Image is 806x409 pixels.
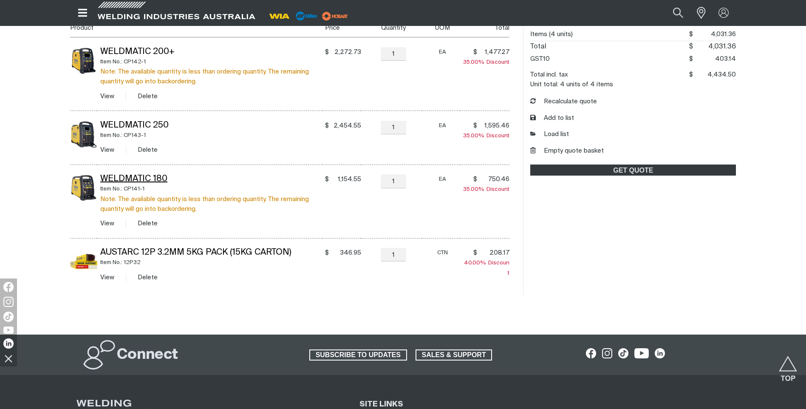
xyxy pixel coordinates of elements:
a: View Weldmatic 250 [100,147,114,153]
div: Item No.: CP142-1 [100,57,322,67]
div: EA [426,174,460,184]
span: $ [689,71,693,78]
span: $ [325,249,329,257]
span: 40.00% [464,260,488,266]
span: $ [325,48,329,57]
div: Item No.: CP143-1 [100,131,322,140]
a: miller [320,13,351,19]
span: SITE LINKS [359,400,403,408]
div: Item No.: CP141-1 [100,184,322,194]
span: 2,454.55 [331,122,361,130]
button: Delete Weldmatic 250 [138,145,158,155]
img: LinkedIn [3,338,14,349]
span: 4,434.50 [693,68,736,81]
div: Item No.: 12P32 [100,258,322,267]
span: SUBSCRIBE TO UPDATES [310,349,406,361]
span: SALES & SUPPORT [416,349,492,361]
dt: Total incl. tax [530,68,568,81]
img: TikTok [3,312,14,322]
a: Austarc 12P 3.2mm 5kg Pack (15kg Carton) [100,248,291,257]
button: Delete Austarc 12P 3.2mm 5kg Pack (15kg Carton) [138,273,158,282]
span: 750.46 [480,175,509,184]
div: Note: The available quantity is less than ordering quantity. The remaining quantity will go into ... [100,194,322,214]
button: Add to list [530,114,574,123]
span: $ [473,249,477,257]
span: Discount [464,260,509,276]
button: Search products [664,3,693,23]
span: 4,031.36 [693,41,736,53]
a: View Austarc 12P 3.2mm 5kg Pack (15kg Carton) [100,274,114,281]
th: Product [70,18,322,37]
img: YouTube [3,327,14,334]
button: Delete Weldmatic 180 [138,219,158,228]
h2: Connect [117,346,178,364]
img: Weldmatic 200+ [70,47,97,74]
a: SALES & SUPPORT [416,349,492,361]
span: 2,272.73 [331,48,361,57]
img: hide socials [1,351,16,366]
span: $ [473,48,477,57]
img: Instagram [3,297,14,307]
th: Total [460,18,510,37]
span: $ [689,43,693,50]
span: Discount [463,133,509,139]
span: 4,031.36 [693,28,736,41]
a: Weldmatic 250 [100,121,169,130]
a: GET QUOTE [530,165,736,176]
span: 35.00% [463,60,486,65]
div: CTN [426,248,460,258]
button: Recalculate quote [530,97,597,107]
span: 346.95 [331,249,361,257]
span: 1,477.27 [480,48,509,57]
img: Facebook [3,282,14,292]
span: Discount [463,187,509,192]
span: 208.17 [480,249,509,257]
span: $ [325,175,329,184]
img: Weldmatic 250 [70,121,97,148]
span: $ [689,56,693,62]
a: View Weldmatic 200+ [100,93,114,99]
span: GET QUOTE [531,165,735,176]
th: UOM [422,18,460,37]
dt: Unit total: 4 units of 4 items [530,81,613,88]
a: Load list [530,130,569,139]
a: Weldmatic 180 [100,175,167,183]
button: Empty quote basket [530,146,604,156]
span: 35.00% [463,133,486,139]
span: $ [473,175,477,184]
img: Austarc 12P 3.2mm 5kg Pack (15kg Carton) [70,248,97,275]
span: $ [689,31,693,37]
button: Scroll to top [778,356,798,375]
a: SUBSCRIBE TO UPDATES [309,349,407,361]
span: $ [325,122,329,130]
span: Discount [463,60,509,65]
span: 403.14 [693,53,736,65]
span: $ [473,122,477,130]
th: Price [322,18,361,37]
img: miller [320,10,351,23]
dt: GST10 [530,53,550,65]
th: Quantity [361,18,422,37]
button: Delete Weldmatic 200+ [138,91,158,101]
a: View Weldmatic 180 [100,220,114,227]
span: 35.00% [463,187,486,192]
dt: Total [530,41,546,53]
dt: Items (4 units) [530,28,573,41]
span: 1,154.55 [331,175,361,184]
div: EA [426,47,460,57]
a: Weldmatic 200+ [100,48,175,56]
input: Product name or item number... [653,3,692,23]
div: EA [426,121,460,131]
div: Note: The available quantity is less than ordering quantity. The remaining quantity will go into ... [100,67,322,86]
img: Weldmatic 180 [70,174,97,202]
span: 1,595.46 [480,122,509,130]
